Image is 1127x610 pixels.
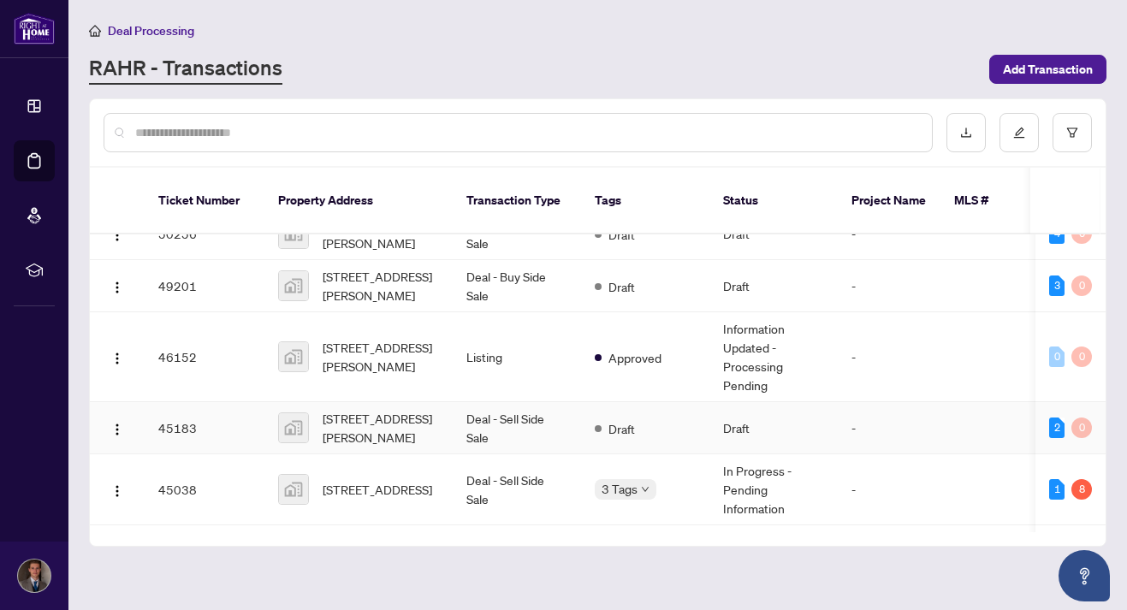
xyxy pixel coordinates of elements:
button: edit [999,113,1039,152]
span: [STREET_ADDRESS][PERSON_NAME] [323,267,439,305]
button: filter [1053,113,1092,152]
td: 46152 [145,312,264,402]
span: home [89,25,101,37]
img: Logo [110,281,124,294]
button: Logo [104,343,131,370]
td: 49201 [145,260,264,312]
div: 0 [1071,346,1092,367]
td: Listing [453,312,581,402]
td: - [838,260,940,312]
img: thumbnail-img [279,413,308,442]
div: 2 [1049,418,1065,438]
td: 50256 [145,208,264,260]
img: thumbnail-img [279,342,308,371]
div: 0 [1071,275,1092,296]
th: MLS # [940,168,1043,234]
img: Profile Icon [18,560,50,592]
div: 3 [1049,275,1065,296]
span: 3 Tags [602,479,638,499]
td: - [838,402,940,454]
span: download [960,127,972,139]
img: thumbnail-img [279,475,308,504]
td: - [838,312,940,402]
th: Status [709,168,838,234]
span: Add Transaction [1003,56,1093,83]
td: Draft [709,260,838,312]
th: Ticket Number [145,168,264,234]
th: Project Name [838,168,940,234]
div: 8 [1071,479,1092,500]
td: Deal - Sell Side Sale [453,402,581,454]
span: Approved [608,348,661,367]
span: filter [1066,127,1078,139]
td: Information Updated - Processing Pending [709,312,838,402]
td: Deal - Sell Side Sale [453,208,581,260]
td: In Progress - Pending Information [709,454,838,525]
td: Draft [709,208,838,260]
div: 1 [1049,479,1065,500]
button: download [946,113,986,152]
img: Logo [110,228,124,242]
div: 0 [1071,418,1092,438]
th: Tags [581,168,709,234]
span: down [641,485,650,494]
th: Transaction Type [453,168,581,234]
button: Logo [104,272,131,299]
img: Logo [110,352,124,365]
td: Deal - Sell Side Sale [453,454,581,525]
span: [STREET_ADDRESS] [323,480,432,499]
span: Draft [608,419,635,438]
span: Draft [608,277,635,296]
span: edit [1013,127,1025,139]
button: Logo [104,476,131,503]
img: Logo [110,484,124,498]
span: [STREET_ADDRESS][PERSON_NAME] [323,338,439,376]
img: Logo [110,423,124,436]
td: - [838,454,940,525]
td: Deal - Buy Side Sale [453,260,581,312]
th: Property Address [264,168,453,234]
td: 45183 [145,402,264,454]
button: Logo [104,414,131,441]
td: 45038 [145,454,264,525]
button: Add Transaction [989,55,1106,84]
a: RAHR - Transactions [89,54,282,85]
td: Draft [709,402,838,454]
span: [STREET_ADDRESS][PERSON_NAME] [323,409,439,447]
span: Draft [608,225,635,244]
img: logo [14,13,55,44]
td: - [838,208,940,260]
img: thumbnail-img [279,271,308,300]
div: 0 [1049,346,1065,367]
span: Deal Processing [108,23,194,38]
button: Open asap [1059,550,1110,601]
